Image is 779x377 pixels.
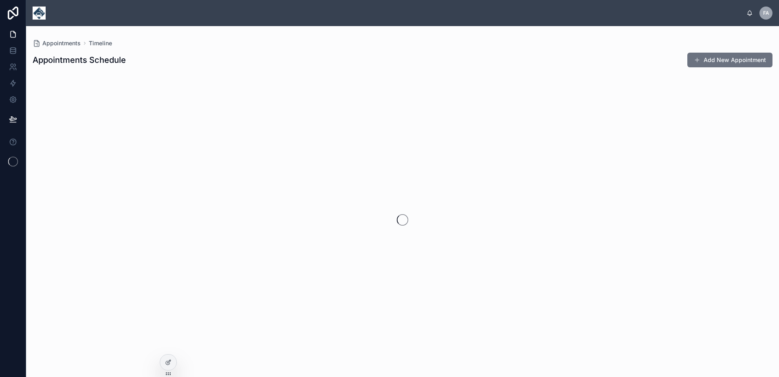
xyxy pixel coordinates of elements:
h1: Appointments Schedule [33,54,126,66]
button: Add New Appointment [687,53,772,67]
span: FA [763,10,769,16]
div: scrollable content [52,11,746,15]
a: Timeline [89,39,112,47]
a: Appointments [33,39,81,47]
span: Appointments [42,39,81,47]
img: App logo [33,7,46,20]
